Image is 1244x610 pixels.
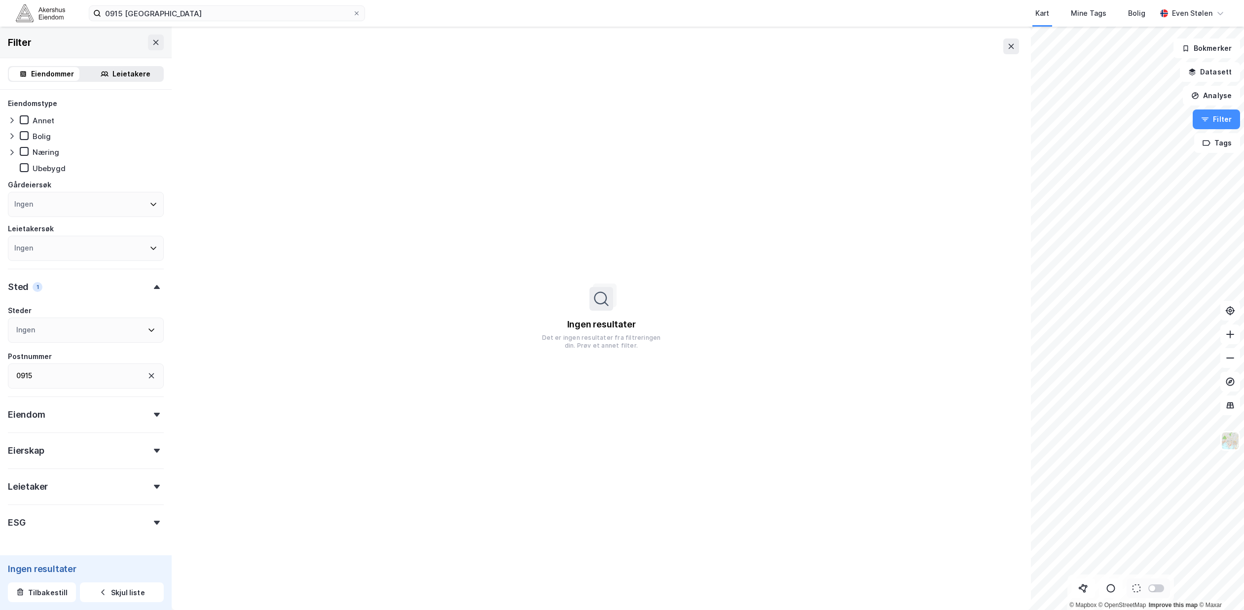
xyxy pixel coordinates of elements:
[33,282,42,292] div: 1
[33,116,54,125] div: Annet
[14,198,33,210] div: Ingen
[1149,602,1198,609] a: Improve this map
[1098,602,1146,609] a: OpenStreetMap
[8,281,29,293] div: Sted
[8,445,44,457] div: Eierskap
[1180,62,1240,82] button: Datasett
[1172,7,1212,19] div: Even Stølen
[8,98,57,109] div: Eiendomstype
[8,179,51,191] div: Gårdeiersøk
[1071,7,1106,19] div: Mine Tags
[16,324,35,336] div: Ingen
[14,242,33,254] div: Ingen
[8,409,45,421] div: Eiendom
[567,319,636,330] div: Ingen resultater
[1128,7,1145,19] div: Bolig
[1069,602,1097,609] a: Mapbox
[1173,38,1240,58] button: Bokmerker
[8,582,76,602] button: Tilbakestill
[538,334,664,350] div: Det er ingen resultater fra filtreringen din. Prøv et annet filter.
[8,351,52,362] div: Postnummer
[1221,431,1240,450] img: Z
[1193,109,1240,129] button: Filter
[1194,133,1240,153] button: Tags
[33,147,59,157] div: Næring
[8,223,54,235] div: Leietakersøk
[8,517,25,529] div: ESG
[112,68,150,80] div: Leietakere
[1195,563,1244,610] iframe: Chat Widget
[1183,86,1240,106] button: Analyse
[80,582,164,602] button: Skjul liste
[33,164,66,173] div: Ubebygd
[16,370,32,382] div: 0915
[8,563,164,574] div: Ingen resultater
[31,68,74,80] div: Eiendommer
[1035,7,1049,19] div: Kart
[33,132,51,141] div: Bolig
[8,35,32,50] div: Filter
[1195,563,1244,610] div: Kontrollprogram for chat
[101,6,353,21] input: Søk på adresse, matrikkel, gårdeiere, leietakere eller personer
[8,481,48,493] div: Leietaker
[8,305,32,317] div: Steder
[16,4,65,22] img: akershus-eiendom-logo.9091f326c980b4bce74ccdd9f866810c.svg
